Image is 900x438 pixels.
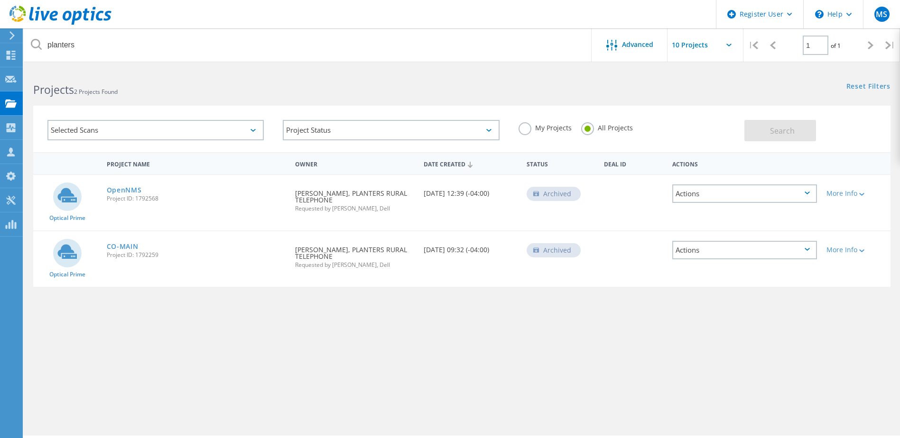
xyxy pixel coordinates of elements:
div: | [743,28,763,62]
div: Actions [672,184,817,203]
div: | [881,28,900,62]
div: More Info [826,190,886,197]
input: Search projects by name, owner, ID, company, etc [24,28,592,62]
span: Advanced [622,41,653,48]
div: Archived [527,187,581,201]
div: Archived [527,243,581,257]
a: OpenNMS [107,187,142,193]
div: [DATE] 09:32 (-04:00) [419,231,522,263]
span: of 1 [831,42,841,50]
a: Live Optics Dashboard [9,20,111,27]
div: [PERSON_NAME], PLANTERS RURAL TELEPHONE [290,175,419,221]
svg: \n [815,10,824,18]
div: More Info [826,246,886,253]
label: My Projects [519,122,572,131]
span: Project ID: 1792568 [107,196,286,201]
div: Project Name [102,155,291,172]
div: Status [522,155,599,172]
button: Search [744,120,816,141]
label: All Projects [581,122,633,131]
div: Date Created [419,155,522,173]
span: Requested by [PERSON_NAME], Dell [295,262,414,268]
span: Project ID: 1792259 [107,252,286,258]
b: Projects [33,82,74,97]
span: Optical Prime [49,215,85,221]
span: 2 Projects Found [74,88,118,96]
div: Actions [672,241,817,259]
div: Deal Id [599,155,668,172]
div: Project Status [283,120,499,140]
span: Optical Prime [49,272,85,277]
div: Selected Scans [47,120,264,140]
span: Search [770,126,795,136]
span: Requested by [PERSON_NAME], Dell [295,206,414,211]
a: CO-MAIN [107,243,139,250]
div: [DATE] 12:39 (-04:00) [419,175,522,206]
div: Actions [668,155,822,172]
div: Owner [290,155,419,172]
div: [PERSON_NAME], PLANTERS RURAL TELEPHONE [290,231,419,277]
a: Reset Filters [846,83,891,91]
span: MS [876,10,887,18]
